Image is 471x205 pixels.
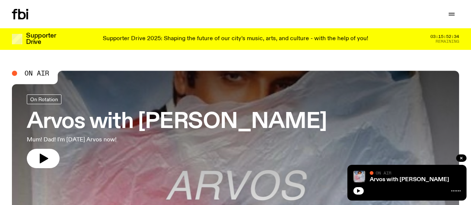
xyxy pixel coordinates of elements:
span: On Air [376,170,391,175]
a: On Rotation [27,95,61,104]
a: Arvos with [PERSON_NAME]Mum! Dad! I'm [DATE] Arvos now! [27,95,327,168]
span: On Rotation [30,97,58,102]
span: Remaining [436,39,459,44]
h3: Supporter Drive [26,33,56,45]
span: On Air [25,70,49,77]
span: 03:15:52:34 [430,35,459,39]
p: Mum! Dad! I'm [DATE] Arvos now! [27,135,217,144]
a: Arvos with [PERSON_NAME] [370,177,449,183]
p: Supporter Drive 2025: Shaping the future of our city’s music, arts, and culture - with the help o... [103,36,368,42]
h3: Arvos with [PERSON_NAME] [27,112,327,132]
